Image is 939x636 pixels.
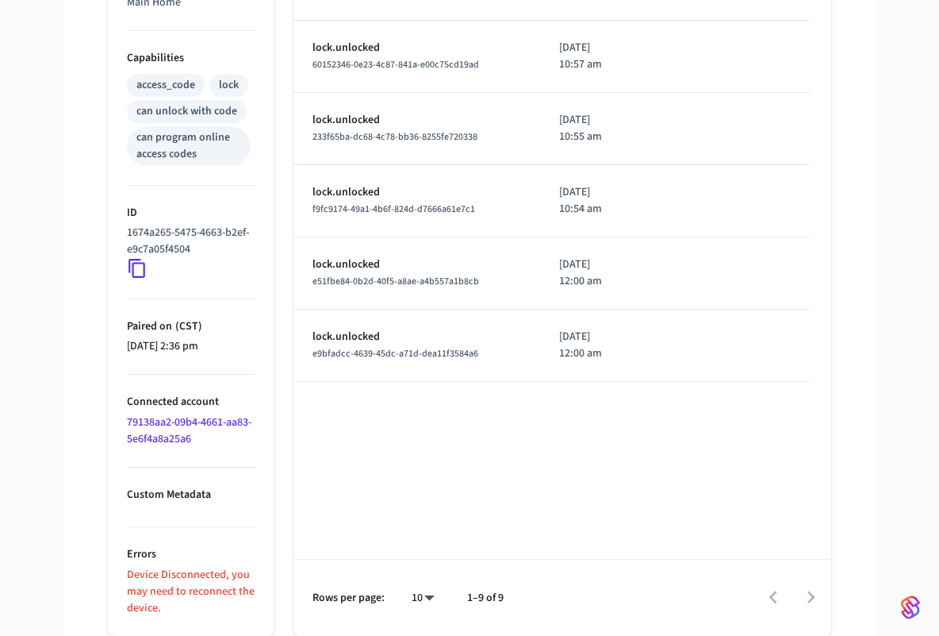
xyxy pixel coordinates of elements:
p: [DATE] 10:55 am [559,112,604,145]
p: lock.unlocked [312,329,521,345]
div: access_code [136,77,195,94]
p: [DATE] 10:54 am [559,184,604,218]
p: lock.unlocked [312,40,521,56]
p: Custom Metadata [127,487,255,503]
p: lock.unlocked [312,184,521,201]
span: e9bfadcc-4639-45dc-a71d-dea11f3584a6 [312,347,478,360]
div: can unlock with code [136,103,237,120]
p: [DATE] 12:00 am [559,329,604,362]
div: 10 [404,587,442,610]
p: Errors [127,546,255,563]
span: f9fc9174-49a1-4b6f-824d-d7666a61e7c1 [312,202,475,216]
p: Connected account [127,394,255,411]
p: ID [127,205,255,222]
img: SeamLogoGradient.69752ec5.svg [901,595,920,620]
a: 79138aa2-09b4-4661-aa83-5e6f4a8a25a6 [127,414,251,447]
p: Device Disconnected, you may need to reconnect the device. [127,567,255,617]
span: 60152346-0e23-4c87-841a-e00c75cd19ad [312,58,479,71]
p: 1–9 of 9 [467,590,504,607]
p: lock.unlocked [312,112,521,129]
p: Capabilities [127,50,255,67]
p: [DATE] 12:00 am [559,256,604,290]
p: Paired on [127,318,255,335]
p: lock.unlocked [312,256,521,273]
div: lock [219,77,239,94]
span: e51fbe84-0b2d-40f5-a8ae-a4b557a1b8cb [312,275,479,288]
div: can program online access codes [136,129,241,163]
p: [DATE] 2:36 pm [127,338,255,355]
p: Rows per page: [312,590,385,607]
p: 1674a265-5475-4663-b2ef-e9c7a05f4504 [127,225,249,258]
p: [DATE] 10:57 am [559,40,604,73]
span: 233f65ba-dc68-4c78-bb36-8255fe720338 [312,130,477,144]
span: ( CST ) [172,318,202,334]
